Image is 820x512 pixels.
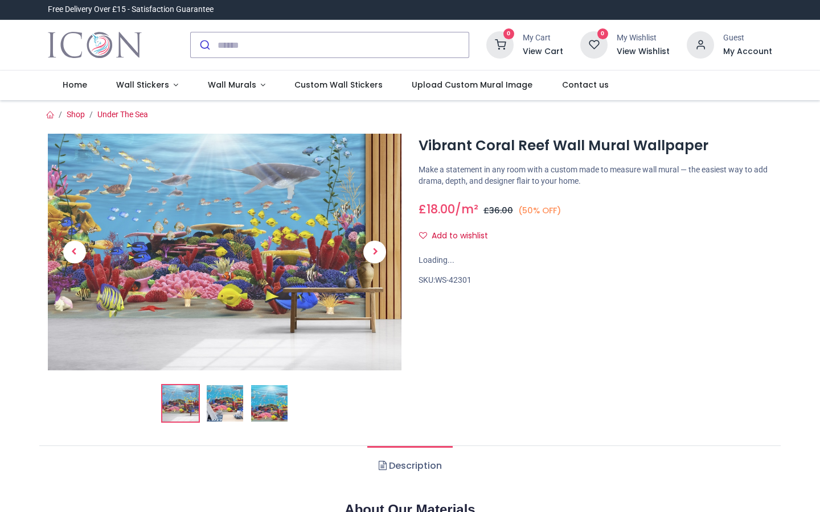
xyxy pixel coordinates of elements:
span: Wall Murals [208,79,256,90]
div: My Wishlist [617,32,670,44]
a: 0 [580,40,608,49]
a: Next [348,170,401,335]
img: Vibrant Coral Reef Wall Mural Wallpaper [162,385,199,422]
span: 18.00 [427,201,455,217]
iframe: Customer reviews powered by Trustpilot [533,4,772,15]
span: £ [419,201,455,217]
div: My Cart [523,32,563,44]
a: Wall Murals [193,71,280,100]
a: My Account [723,46,772,57]
span: 36.00 [489,205,513,216]
span: Previous [63,241,86,263]
a: Description [367,446,452,486]
sup: 0 [503,28,514,39]
a: Previous [48,170,101,335]
span: £ [483,205,513,216]
div: Loading... [419,255,772,266]
sup: 0 [597,28,608,39]
span: Contact us [562,79,609,90]
button: Submit [191,32,218,57]
h1: Vibrant Coral Reef Wall Mural Wallpaper [419,136,772,155]
div: Guest [723,32,772,44]
a: Wall Stickers [101,71,193,100]
a: 0 [486,40,514,49]
img: WS-42301-03 [251,385,288,422]
a: View Cart [523,46,563,57]
span: WS-42301 [435,275,471,284]
div: SKU: [419,275,772,286]
p: Make a statement in any room with a custom made to measure wall mural — the easiest way to add dr... [419,164,772,187]
i: Add to wishlist [419,232,427,240]
a: View Wishlist [617,46,670,57]
a: Under The Sea [97,110,148,119]
span: Next [363,241,386,263]
button: Add to wishlistAdd to wishlist [419,226,498,246]
span: Home [63,79,87,90]
img: WS-42301-02 [207,385,243,422]
span: Wall Stickers [116,79,169,90]
img: Vibrant Coral Reef Wall Mural Wallpaper [48,134,401,370]
a: Shop [67,110,85,119]
small: (50% OFF) [518,205,561,217]
a: Logo of Icon Wall Stickers [48,29,142,61]
div: Free Delivery Over £15 - Satisfaction Guarantee [48,4,214,15]
span: Upload Custom Mural Image [412,79,532,90]
img: Icon Wall Stickers [48,29,142,61]
span: Custom Wall Stickers [294,79,383,90]
span: /m² [455,201,478,217]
